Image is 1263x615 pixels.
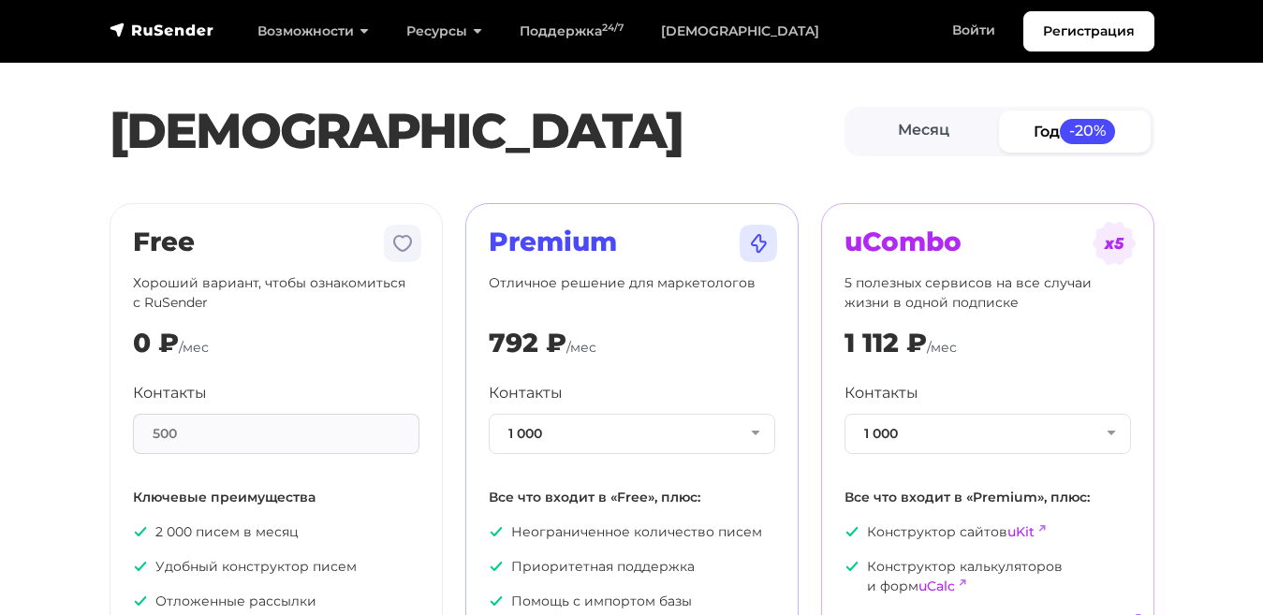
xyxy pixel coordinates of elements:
[489,273,775,313] p: Отличное решение для маркетологов
[933,11,1014,50] a: Войти
[844,559,859,574] img: icon-ok.svg
[489,382,563,404] label: Контакты
[133,592,419,611] p: Отложенные рассылки
[927,339,957,356] span: /мес
[133,557,419,577] p: Удобный конструктор писем
[844,557,1131,596] p: Конструктор калькуляторов и форм
[489,522,775,542] p: Неограниченное количество писем
[844,273,1131,313] p: 5 полезных сервисов на все случаи жизни в одной подписке
[110,21,214,39] img: RuSender
[1092,221,1137,266] img: tarif-ucombo.svg
[844,328,927,359] div: 1 112 ₽
[1007,523,1035,540] a: uKit
[133,559,148,574] img: icon-ok.svg
[489,227,775,258] h2: Premium
[179,339,209,356] span: /мес
[133,488,419,507] p: Ключевые преимущества
[489,414,775,454] button: 1 000
[489,593,504,608] img: icon-ok.svg
[133,524,148,539] img: icon-ok.svg
[999,110,1151,153] a: Год
[388,12,501,51] a: Ресурсы
[133,382,207,404] label: Контакты
[489,559,504,574] img: icon-ok.svg
[133,522,419,542] p: 2 000 писем в месяц
[918,578,955,594] a: uCalc
[133,273,419,313] p: Хороший вариант, чтобы ознакомиться с RuSender
[848,110,1000,153] a: Месяц
[844,522,1131,542] p: Конструктор сайтов
[380,221,425,266] img: tarif-free.svg
[489,524,504,539] img: icon-ok.svg
[489,557,775,577] p: Приоритетная поддержка
[239,12,388,51] a: Возможности
[602,22,624,34] sup: 24/7
[133,328,179,359] div: 0 ₽
[1060,119,1116,144] span: -20%
[642,12,838,51] a: [DEMOGRAPHIC_DATA]
[1023,11,1154,51] a: Регистрация
[736,221,781,266] img: tarif-premium.svg
[844,414,1131,454] button: 1 000
[844,488,1131,507] p: Все что входит в «Premium», плюс:
[501,12,642,51] a: Поддержка24/7
[489,488,775,507] p: Все что входит в «Free», плюс:
[489,328,566,359] div: 792 ₽
[844,382,918,404] label: Контакты
[489,592,775,611] p: Помощь с импортом базы
[844,227,1131,258] h2: uCombo
[566,339,596,356] span: /мес
[133,227,419,258] h2: Free
[133,593,148,608] img: icon-ok.svg
[110,102,844,160] h1: [DEMOGRAPHIC_DATA]
[844,524,859,539] img: icon-ok.svg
